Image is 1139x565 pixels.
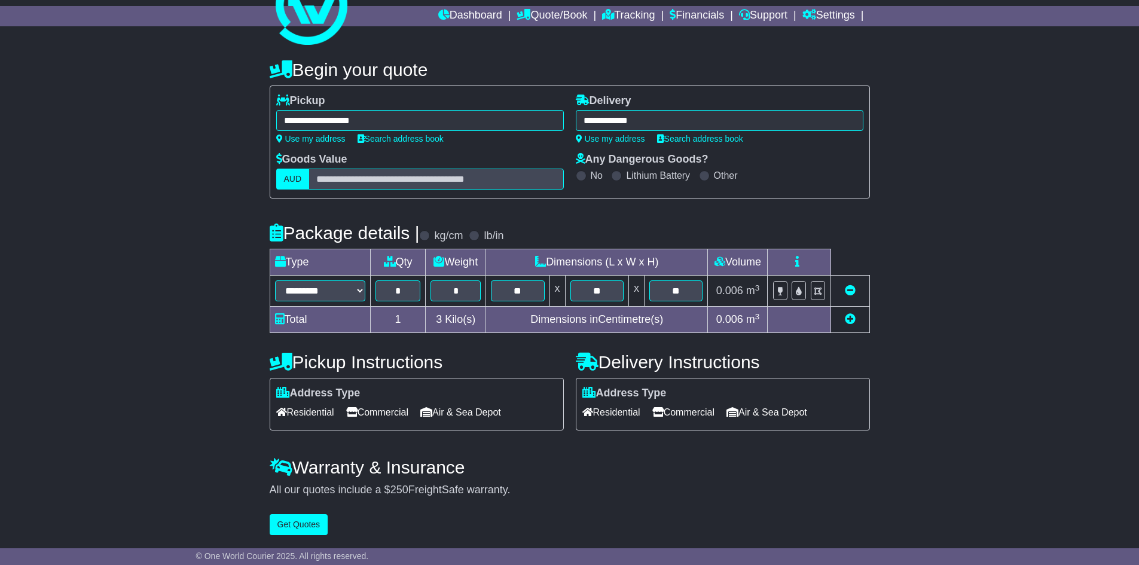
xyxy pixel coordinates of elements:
[276,387,361,400] label: Address Type
[436,313,442,325] span: 3
[755,283,760,292] sup: 3
[276,134,346,143] a: Use my address
[602,6,655,26] a: Tracking
[484,230,503,243] label: lb/in
[196,551,369,561] span: © One World Courier 2025. All rights reserved.
[657,134,743,143] a: Search address book
[276,153,347,166] label: Goods Value
[549,276,565,307] td: x
[420,403,501,422] span: Air & Sea Depot
[434,230,463,243] label: kg/cm
[582,403,640,422] span: Residential
[576,94,631,108] label: Delivery
[426,307,486,333] td: Kilo(s)
[358,134,444,143] a: Search address book
[276,403,334,422] span: Residential
[270,352,564,372] h4: Pickup Instructions
[845,285,856,297] a: Remove this item
[626,170,690,181] label: Lithium Battery
[714,170,738,181] label: Other
[716,313,743,325] span: 0.006
[486,307,708,333] td: Dimensions in Centimetre(s)
[582,387,667,400] label: Address Type
[270,484,870,497] div: All our quotes include a $ FreightSafe warranty.
[755,312,760,321] sup: 3
[517,6,587,26] a: Quote/Book
[390,484,408,496] span: 250
[628,276,644,307] td: x
[370,307,426,333] td: 1
[739,6,787,26] a: Support
[276,169,310,190] label: AUD
[802,6,855,26] a: Settings
[652,403,714,422] span: Commercial
[270,307,370,333] td: Total
[576,153,709,166] label: Any Dangerous Goods?
[370,249,426,276] td: Qty
[270,223,420,243] h4: Package details |
[591,170,603,181] label: No
[270,249,370,276] td: Type
[576,352,870,372] h4: Delivery Instructions
[270,514,328,535] button: Get Quotes
[716,285,743,297] span: 0.006
[670,6,724,26] a: Financials
[438,6,502,26] a: Dashboard
[845,313,856,325] a: Add new item
[576,134,645,143] a: Use my address
[270,60,870,80] h4: Begin your quote
[270,457,870,477] h4: Warranty & Insurance
[746,285,760,297] span: m
[746,313,760,325] span: m
[276,94,325,108] label: Pickup
[726,403,807,422] span: Air & Sea Depot
[346,403,408,422] span: Commercial
[426,249,486,276] td: Weight
[486,249,708,276] td: Dimensions (L x W x H)
[708,249,768,276] td: Volume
